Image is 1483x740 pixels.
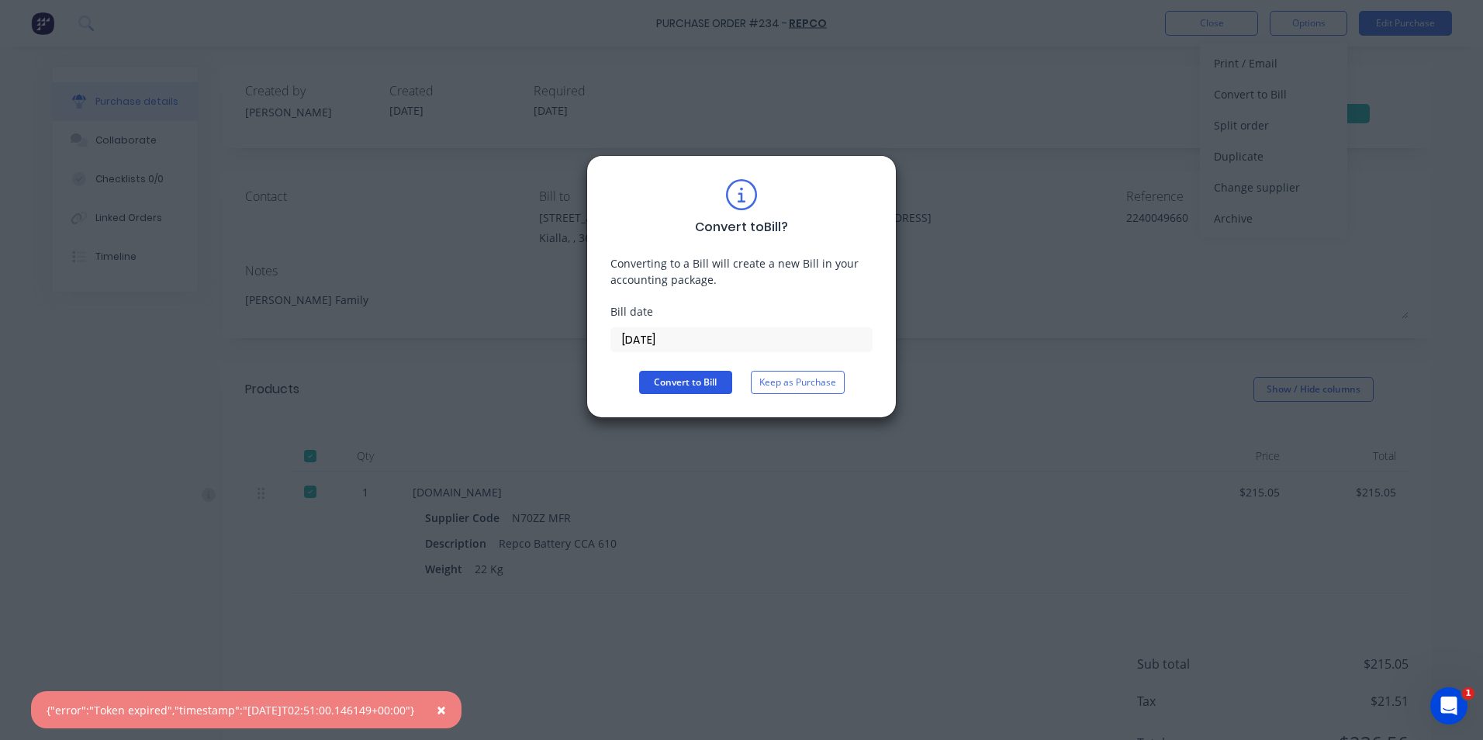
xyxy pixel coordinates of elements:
[421,691,461,728] button: Close
[1430,687,1467,724] iframe: Intercom live chat
[1462,687,1474,700] span: 1
[639,371,732,394] button: Convert to Bill
[751,371,845,394] button: Keep as Purchase
[437,699,446,721] span: ×
[610,255,873,288] div: Converting to a Bill will create a new Bill in your accounting package.
[47,702,414,718] div: {"error":"Token expired","timestamp":"[DATE]T02:51:00.146149+00:00"}
[695,218,788,237] div: Convert to Bill ?
[610,303,873,320] div: Bill date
